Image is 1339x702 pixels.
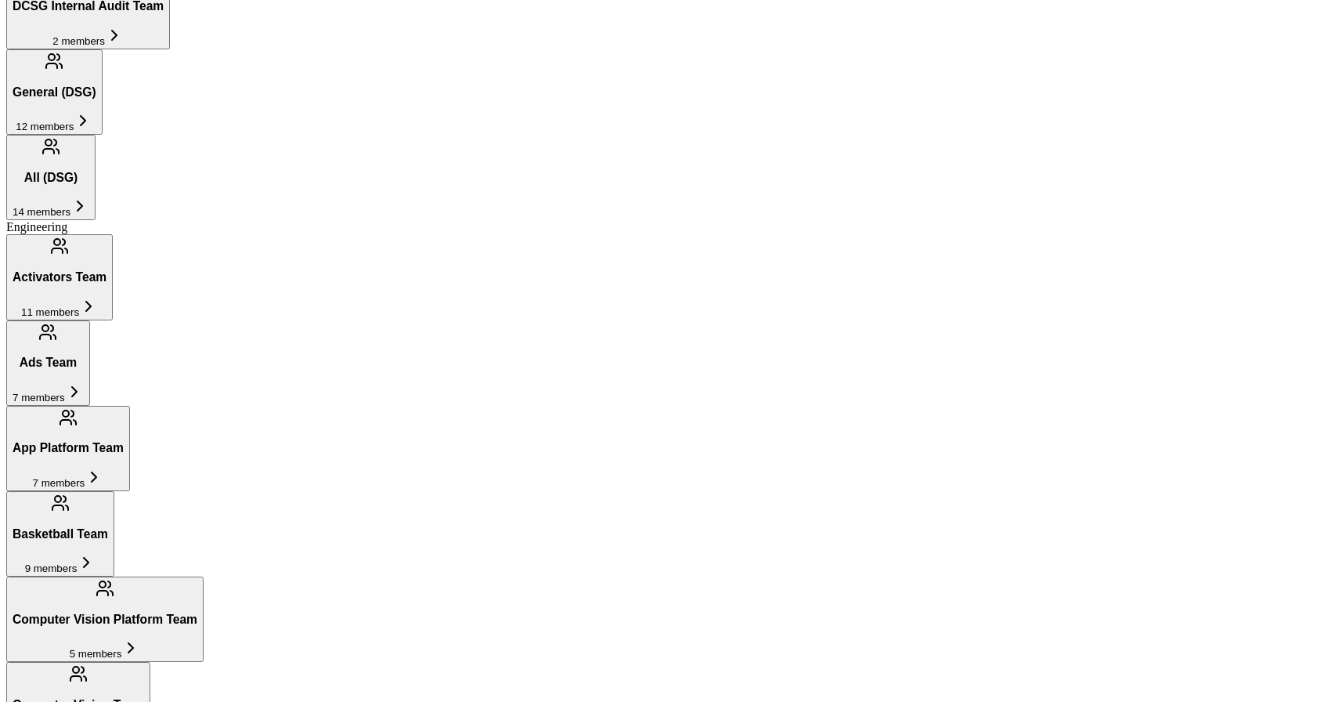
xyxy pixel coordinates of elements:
[13,206,70,218] span: 14 members
[6,320,90,406] button: Ads Team7 members
[6,234,113,320] button: Activators Team11 members
[13,613,197,627] h3: Computer Vision Platform Team
[33,477,85,489] span: 7 members
[6,491,114,577] button: Basketball Team9 members
[13,356,84,370] h3: Ads Team
[6,49,103,135] button: General (DSG)12 members
[13,441,124,455] h3: App Platform Team
[16,121,74,132] span: 12 members
[70,648,122,660] span: 5 members
[21,306,79,318] span: 11 members
[6,406,130,491] button: App Platform Team7 members
[13,171,89,185] h3: All (DSG)
[13,527,108,541] h3: Basketball Team
[6,135,96,220] button: All (DSG)14 members
[6,220,67,233] span: Engineering
[6,577,204,662] button: Computer Vision Platform Team5 members
[13,270,106,284] h3: Activators Team
[52,35,105,47] span: 2 members
[13,392,65,403] span: 7 members
[25,563,78,574] span: 9 members
[13,85,96,100] h3: General (DSG)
